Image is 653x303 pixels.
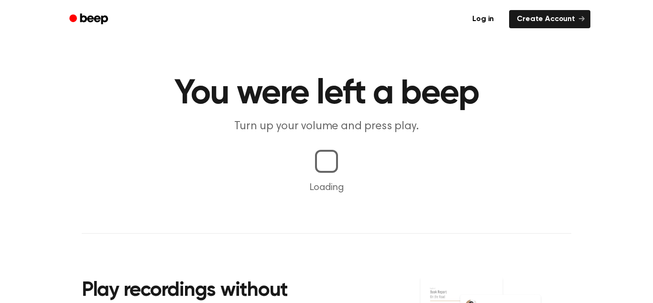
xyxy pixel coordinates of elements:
p: Loading [11,180,642,195]
a: Log in [463,8,503,30]
h1: You were left a beep [82,77,571,111]
a: Create Account [509,10,590,28]
p: Turn up your volume and press play. [143,119,510,135]
a: Beep [63,10,117,29]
